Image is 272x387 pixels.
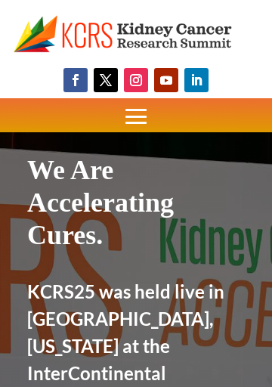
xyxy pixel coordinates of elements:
[124,68,148,92] a: Follow on Instagram
[14,15,258,53] img: KCRS generic logo wide
[63,68,88,92] a: Follow on Facebook
[94,68,118,92] a: Follow on X
[154,68,178,92] a: Follow on Youtube
[184,68,209,92] a: Follow on LinkedIn
[27,154,245,260] h1: We Are Accelerating Cures.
